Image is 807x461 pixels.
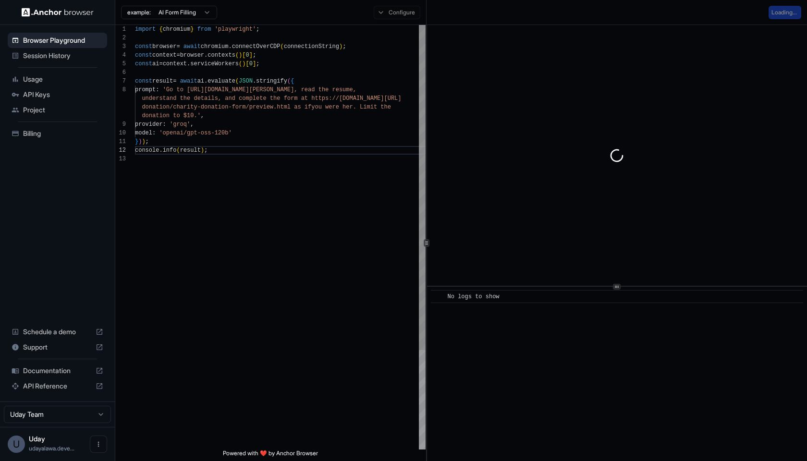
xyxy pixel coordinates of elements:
span: ) [339,43,342,50]
span: provider [135,121,163,128]
span: understand the details, and complete the form at h [142,95,315,102]
span: Session History [23,51,103,61]
span: chromium [201,43,229,50]
div: Usage [8,72,107,87]
span: example: [127,9,151,16]
div: Documentation [8,363,107,378]
span: const [135,78,152,85]
span: ( [235,78,239,85]
span: Billing [23,129,103,138]
span: ) [239,52,242,59]
span: ; [146,138,149,145]
span: ​ [436,292,440,302]
span: ] [253,61,256,67]
span: ad the resume, [308,86,356,93]
span: import [135,26,156,33]
span: ai [197,78,204,85]
span: result [152,78,173,85]
span: ( [239,61,242,67]
span: Uday [29,435,45,443]
div: 8 [115,85,126,94]
div: 5 [115,60,126,68]
div: Session History [8,48,107,63]
span: No logs to show [448,293,500,300]
span: } [135,138,138,145]
span: ( [235,52,239,59]
span: , [201,112,204,119]
span: donation to $10.' [142,112,200,119]
span: ; [253,52,256,59]
span: chromium [163,26,191,33]
div: Project [8,102,107,118]
span: const [135,61,152,67]
span: . [204,78,208,85]
div: 7 [115,77,126,85]
div: 13 [115,155,126,163]
span: Project [23,105,103,115]
span: ( [176,147,180,154]
span: ) [142,138,145,145]
div: U [8,436,25,453]
span: contexts [208,52,235,59]
span: JSON [239,78,253,85]
span: = [173,78,176,85]
span: browser [152,43,176,50]
span: , [190,121,194,128]
span: donation/charity-donation-form/preview.html as if [142,104,311,110]
span: : [156,86,159,93]
span: 'playwright' [215,26,256,33]
span: ) [138,138,142,145]
div: 6 [115,68,126,77]
span: Support [23,342,92,352]
span: { [159,26,162,33]
span: you were her. Limit the [311,104,391,110]
span: connectOverCDP [232,43,281,50]
span: context [152,52,176,59]
span: model [135,130,152,136]
div: Schedule a demo [8,324,107,340]
span: evaluate [208,78,235,85]
span: from [197,26,211,33]
span: stringify [256,78,287,85]
span: } [190,26,194,33]
span: Powered with ❤️ by Anchor Browser [223,449,318,461]
span: Schedule a demo [23,327,92,337]
div: 9 [115,120,126,129]
div: 3 [115,42,126,51]
button: Open menu [90,436,107,453]
span: : [152,130,156,136]
div: 12 [115,146,126,155]
span: 'Go to [URL][DOMAIN_NAME][PERSON_NAME], re [163,86,308,93]
span: API Reference [23,381,92,391]
span: . [228,43,232,50]
span: info [163,147,177,154]
span: [ [245,61,249,67]
div: 1 [115,25,126,34]
span: . [253,78,256,85]
span: = [176,43,180,50]
span: { [291,78,294,85]
div: API Reference [8,378,107,394]
span: context [163,61,187,67]
span: Documentation [23,366,92,376]
span: Browser Playground [23,36,103,45]
div: 10 [115,129,126,137]
span: ttps://[DOMAIN_NAME][URL] [315,95,401,102]
span: ; [256,61,259,67]
span: ; [256,26,259,33]
span: . [159,147,162,154]
span: prompt [135,86,156,93]
span: ] [249,52,253,59]
div: Browser Playground [8,33,107,48]
span: = [176,52,180,59]
span: 'openai/gpt-oss-120b' [159,130,232,136]
div: 4 [115,51,126,60]
div: Support [8,340,107,355]
span: . [204,52,208,59]
span: await [183,43,201,50]
span: const [135,52,152,59]
span: [ [242,52,245,59]
span: ( [287,78,291,85]
span: ) [242,61,245,67]
div: Billing [8,126,107,141]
